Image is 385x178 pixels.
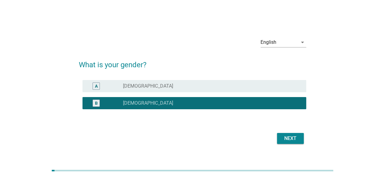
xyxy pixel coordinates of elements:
div: Next [282,135,299,142]
label: [DEMOGRAPHIC_DATA] [123,100,173,106]
label: [DEMOGRAPHIC_DATA] [123,83,173,89]
div: English [261,40,276,45]
div: A [95,83,98,89]
div: B [95,100,98,106]
h2: What is your gender? [79,53,306,70]
button: Next [277,133,304,144]
i: arrow_drop_down [299,39,306,46]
